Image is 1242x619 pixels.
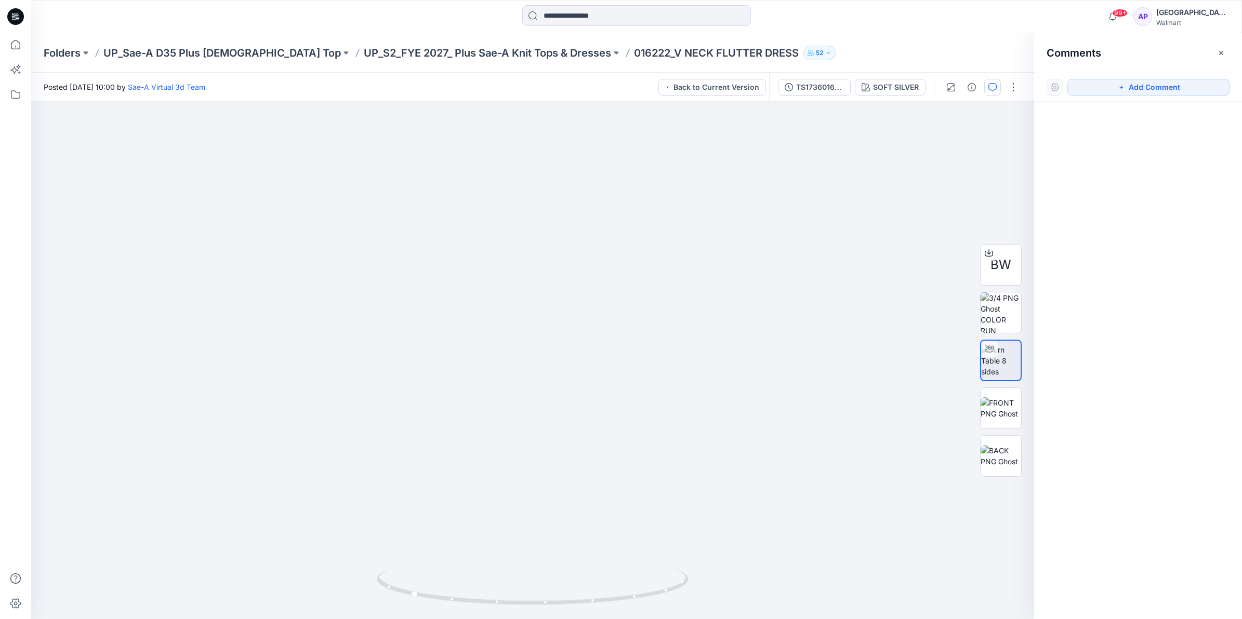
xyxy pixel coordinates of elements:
a: Folders [44,46,81,60]
button: TS1736016222_SOFT SILVER [778,79,851,96]
a: Sae-A Virtual 3d Team [128,83,205,91]
p: 016222_V NECK FLUTTER DRESS [634,46,799,60]
img: BACK PNG Ghost [981,445,1021,467]
button: Add Comment [1067,79,1230,96]
img: FRONT PNG Ghost [981,397,1021,419]
img: Turn Table 8 sides [981,344,1021,377]
div: AP [1133,7,1152,26]
a: UP_Sae-A D35 Plus [DEMOGRAPHIC_DATA] Top [103,46,341,60]
div: TS1736016222_SOFT SILVER [796,82,844,93]
h2: Comments [1047,47,1101,59]
img: 3/4 PNG Ghost COLOR RUN [981,292,1021,333]
span: BW [990,255,1011,274]
p: 52 [816,47,823,59]
div: Walmart [1156,19,1229,26]
button: Back to Current Version [658,79,766,96]
button: SOFT SILVER [855,79,926,96]
div: SOFT SILVER [873,82,919,93]
span: Posted [DATE] 10:00 by [44,82,205,92]
span: 99+ [1112,9,1128,17]
a: UP_S2_FYE 2027_ Plus Sae-A Knit Tops & Dresses [364,46,611,60]
button: 52 [803,46,836,60]
div: [GEOGRAPHIC_DATA] [1156,6,1229,19]
button: Details [963,79,980,96]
